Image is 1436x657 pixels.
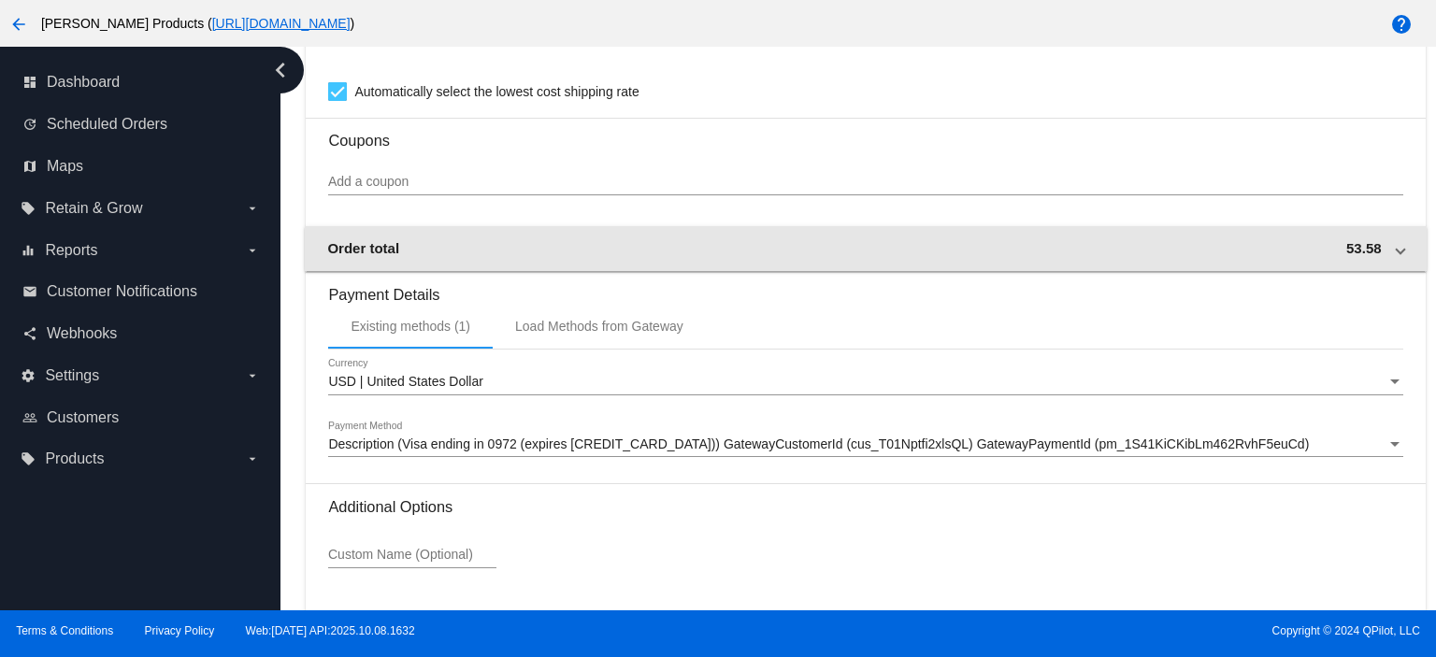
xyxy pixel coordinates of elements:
[22,410,37,425] i: people_outline
[245,368,260,383] i: arrow_drop_down
[515,319,683,334] div: Load Methods from Gateway
[45,200,142,217] span: Retain & Grow
[22,67,260,97] a: dashboard Dashboard
[305,226,1426,271] mat-expansion-panel-header: Order total 53.58
[246,624,415,637] a: Web:[DATE] API:2025.10.08.1632
[22,159,37,174] i: map
[327,240,399,256] span: Order total
[16,624,113,637] a: Terms & Conditions
[47,116,167,133] span: Scheduled Orders
[328,437,1402,452] mat-select: Payment Method
[45,450,104,467] span: Products
[22,151,260,181] a: map Maps
[328,175,1402,190] input: Add a coupon
[245,243,260,258] i: arrow_drop_down
[21,201,36,216] i: local_offer
[328,548,496,563] input: Custom Name (Optional)
[41,16,354,31] span: [PERSON_NAME] Products ( )
[245,201,260,216] i: arrow_drop_down
[145,624,215,637] a: Privacy Policy
[21,451,36,466] i: local_offer
[45,367,99,384] span: Settings
[354,80,639,103] span: Automatically select the lowest cost shipping rate
[22,284,37,299] i: email
[212,16,351,31] a: [URL][DOMAIN_NAME]
[22,326,37,341] i: share
[22,109,260,139] a: update Scheduled Orders
[22,277,260,307] a: email Customer Notifications
[47,74,120,91] span: Dashboard
[22,75,37,90] i: dashboard
[1390,13,1413,36] mat-icon: help
[351,319,470,334] div: Existing methods (1)
[328,118,1402,150] h3: Coupons
[47,409,119,426] span: Customers
[1346,240,1382,256] span: 53.58
[21,368,36,383] i: settings
[47,325,117,342] span: Webhooks
[266,55,295,85] i: chevron_left
[245,451,260,466] i: arrow_drop_down
[328,375,1402,390] mat-select: Currency
[328,498,1402,516] h3: Additional Options
[45,242,97,259] span: Reports
[22,319,260,349] a: share Webhooks
[7,13,30,36] mat-icon: arrow_back
[734,624,1420,637] span: Copyright © 2024 QPilot, LLC
[47,283,197,300] span: Customer Notifications
[328,374,482,389] span: USD | United States Dollar
[328,272,1402,304] h3: Payment Details
[328,436,1309,451] span: Description (Visa ending in 0972 (expires [CREDIT_CARD_DATA])) GatewayCustomerId (cus_T01Nptfi2xl...
[21,243,36,258] i: equalizer
[47,158,83,175] span: Maps
[22,117,37,132] i: update
[22,403,260,433] a: people_outline Customers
